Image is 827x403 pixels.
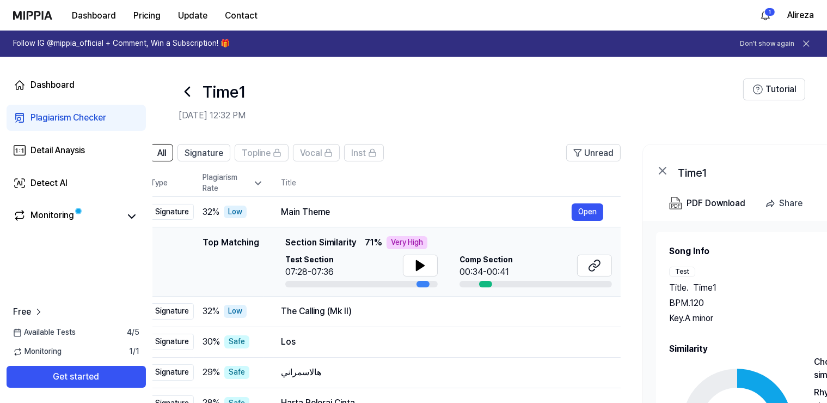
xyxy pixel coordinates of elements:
[224,335,249,348] div: Safe
[669,312,807,325] div: Key. A minor
[150,204,194,220] div: Signature
[125,5,169,27] button: Pricing
[30,144,85,157] div: Detail Anaysis
[7,366,146,388] button: Get started
[460,255,513,266] span: Comp Section
[13,327,76,338] span: Available Tests
[669,197,682,210] img: PDF Download
[300,147,322,160] span: Vocal
[566,144,621,161] button: Unread
[351,147,366,160] span: Inst
[761,193,811,214] button: Share
[281,170,621,196] th: Title
[169,1,216,31] a: Update
[150,334,194,350] div: Signature
[177,144,230,161] button: Signature
[764,8,775,16] div: 1
[584,147,614,160] span: Unread
[150,170,194,197] th: Type
[669,297,807,310] div: BPM. 120
[365,236,382,249] span: 71 %
[743,79,805,100] button: Tutorial
[13,38,230,49] h1: Follow IG @mippia_official + Comment, Win a Subscription! 🎁
[203,305,219,318] span: 32 %
[693,281,716,294] span: Time1
[185,147,223,160] span: Signature
[759,9,772,22] img: 알림
[203,206,219,219] span: 32 %
[285,236,356,249] span: Section Similarity
[63,5,125,27] button: Dashboard
[13,346,62,357] span: Monitoring
[203,335,220,348] span: 30 %
[572,203,603,221] button: Open
[757,7,774,24] button: 알림1
[30,79,75,92] div: Dashboard
[150,364,194,381] div: Signature
[669,281,689,294] span: Title .
[157,147,166,160] span: All
[285,255,334,266] span: Test Section
[30,111,106,124] div: Plagiarism Checker
[740,39,794,49] button: Don't show again
[179,109,743,122] h2: [DATE] 12:32 PM
[281,366,603,379] div: هالاسمراني
[344,144,384,161] button: Inst
[169,5,216,27] button: Update
[787,9,814,22] button: Alireza
[13,305,44,318] a: Free
[293,144,340,161] button: Vocal
[687,196,745,210] div: PDF Download
[203,80,246,103] h1: Time1
[129,346,139,357] span: 1 / 1
[203,236,259,287] div: Top Matching
[285,266,334,279] div: 07:28-07:36
[30,177,68,190] div: Detect AI
[13,209,120,224] a: Monitoring
[281,335,603,348] div: Los
[387,236,427,249] div: Very High
[7,105,146,131] a: Plagiarism Checker
[779,196,803,210] div: Share
[216,5,266,27] button: Contact
[203,172,264,194] div: Plagiarism Rate
[224,305,247,318] div: Low
[7,170,146,196] a: Detect AI
[669,267,695,277] div: Test
[150,144,173,161] button: All
[203,366,220,379] span: 29 %
[224,206,247,219] div: Low
[281,305,603,318] div: The Calling (Mk II)
[7,72,146,98] a: Dashboard
[150,303,194,320] div: Signature
[7,137,146,164] a: Detail Anaysis
[30,209,74,224] div: Monitoring
[224,366,249,379] div: Safe
[13,305,31,318] span: Free
[242,147,271,160] span: Topline
[127,327,139,338] span: 4 / 5
[281,206,572,219] div: Main Theme
[667,193,748,214] button: PDF Download
[235,144,289,161] button: Topline
[13,11,52,20] img: logo
[460,266,513,279] div: 00:34-00:41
